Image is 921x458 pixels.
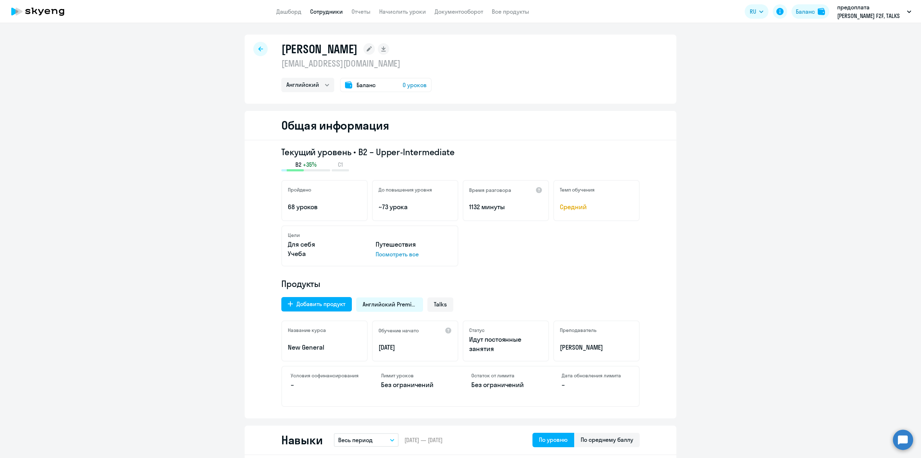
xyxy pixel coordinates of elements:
[378,343,452,352] p: [DATE]
[435,8,483,15] a: Документооборот
[338,436,373,444] p: Весь период
[750,7,756,16] span: RU
[378,202,452,212] p: ~73 урока
[288,343,361,352] p: New General
[818,8,825,15] img: balance
[469,187,511,193] h5: Время разговора
[469,335,543,354] p: Идут постоянные занятия
[562,380,630,390] p: –
[281,297,352,311] button: Добавить продукт
[357,81,376,89] span: Баланс
[281,42,358,56] h1: [PERSON_NAME]
[288,202,361,212] p: 68 уроков
[281,58,432,69] p: [EMAIL_ADDRESS][DOMAIN_NAME]
[469,327,485,333] h5: Статус
[288,249,364,259] p: Учеба
[404,436,443,444] span: [DATE] — [DATE]
[791,4,829,19] button: Балансbalance
[560,327,596,333] h5: Преподаватель
[303,161,317,169] span: +35%
[288,240,364,249] p: Для себя
[378,327,419,334] h5: Обучение начато
[560,343,633,352] p: [PERSON_NAME]
[745,4,768,19] button: RU
[363,300,417,308] span: Английский Premium
[379,8,426,15] a: Начислить уроки
[291,380,359,390] p: –
[403,81,427,89] span: 0 уроков
[281,278,640,289] h4: Продукты
[560,202,633,212] span: Средний
[291,372,359,379] h4: Условия софинансирования
[381,372,450,379] h4: Лимит уроков
[834,3,915,20] button: предоплата [PERSON_NAME] F2F, TALKS [DATE]-[DATE], НЛМК, ПАО
[281,433,322,447] h2: Навыки
[288,327,326,333] h5: Название курса
[539,435,568,444] div: По уровню
[581,435,633,444] div: По среднему баллу
[295,161,301,169] span: B2
[562,372,630,379] h4: Дата обновления лимита
[381,380,450,390] p: Без ограничений
[796,7,815,16] div: Баланс
[296,300,345,308] div: Добавить продукт
[469,202,543,212] p: 1132 минуты
[837,3,904,20] p: предоплата [PERSON_NAME] F2F, TALKS [DATE]-[DATE], НЛМК, ПАО
[338,161,343,169] span: C1
[471,380,540,390] p: Без ограничений
[376,240,452,249] p: Путешествия
[560,187,595,193] h5: Темп обучения
[276,8,301,15] a: Дашборд
[351,8,371,15] a: Отчеты
[281,118,389,133] h2: Общая информация
[376,250,452,259] p: Посмотреть все
[471,372,540,379] h4: Остаток от лимита
[492,8,529,15] a: Все продукты
[281,146,640,158] h3: Текущий уровень • B2 – Upper-Intermediate
[334,433,399,447] button: Весь период
[288,232,300,238] h5: Цели
[310,8,343,15] a: Сотрудники
[434,300,447,308] span: Talks
[288,187,311,193] h5: Пройдено
[378,187,432,193] h5: До повышения уровня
